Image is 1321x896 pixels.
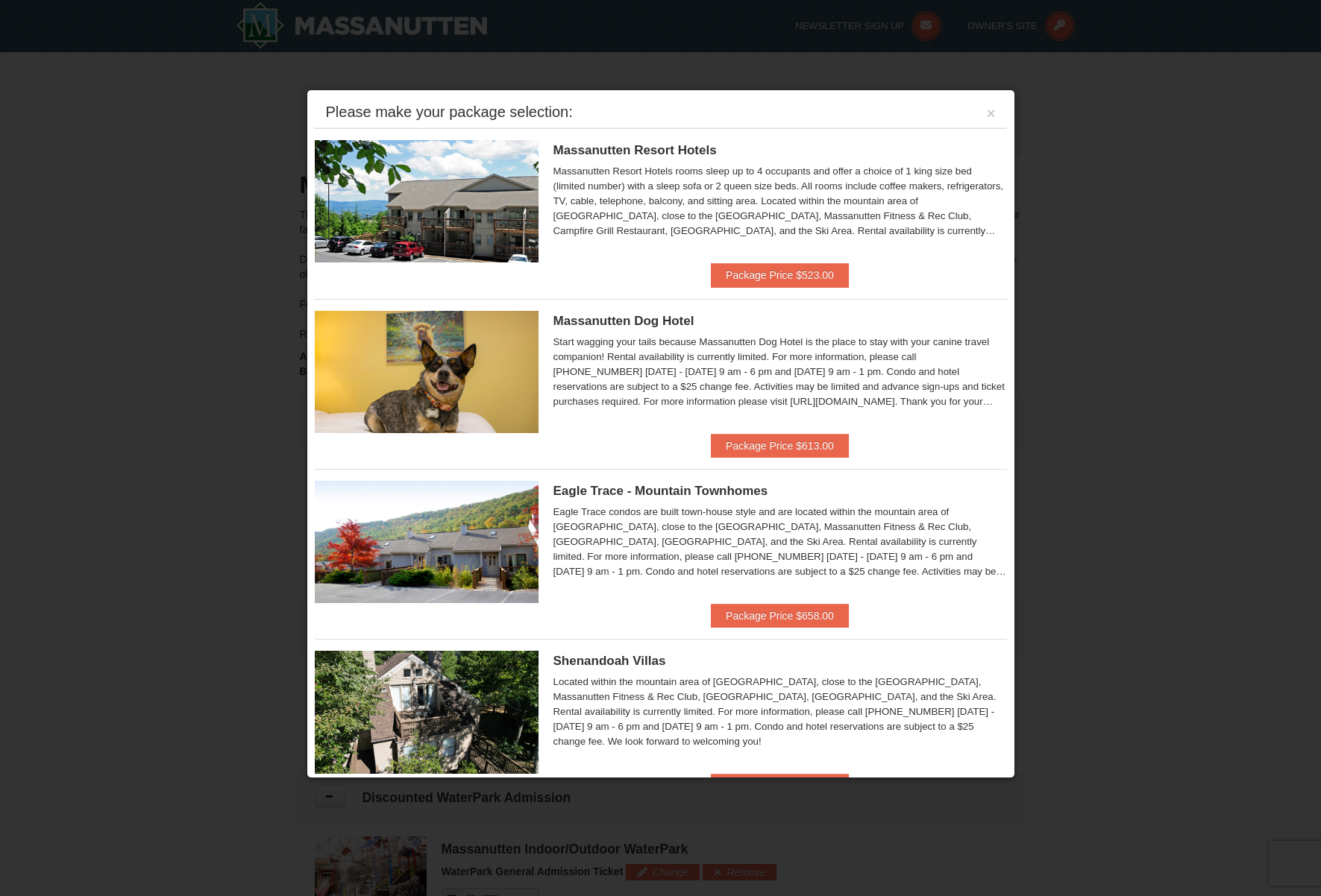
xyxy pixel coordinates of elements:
div: Massanutten Resort Hotels rooms sleep up to 4 occupants and offer a choice of 1 king size bed (li... [553,164,1007,239]
img: 19219019-2-e70bf45f.jpg [315,651,539,773]
span: Eagle Trace - Mountain Townhomes [553,484,768,498]
span: Massanutten Dog Hotel [553,314,694,328]
img: 27428181-5-81c892a3.jpg [315,311,539,433]
div: Eagle Trace condos are built town-house style and are located within the mountain area of [GEOGRA... [553,505,1007,579]
button: Package Price $523.00 [711,263,849,287]
button: Package Price $613.00 [711,434,849,458]
img: 19219026-1-e3b4ac8e.jpg [315,140,539,262]
button: Package Price $739.00 [711,774,849,798]
img: 19218983-1-9b289e55.jpg [315,481,539,603]
div: Please make your package selection: [326,104,573,119]
span: Massanutten Resort Hotels [553,143,717,157]
button: Package Price $658.00 [711,604,849,628]
span: Shenandoah Villas [553,654,666,668]
button: × [987,106,996,121]
div: Located within the mountain area of [GEOGRAPHIC_DATA], close to the [GEOGRAPHIC_DATA], Massanutte... [553,675,1007,749]
div: Start wagging your tails because Massanutten Dog Hotel is the place to stay with your canine trav... [553,335,1007,409]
